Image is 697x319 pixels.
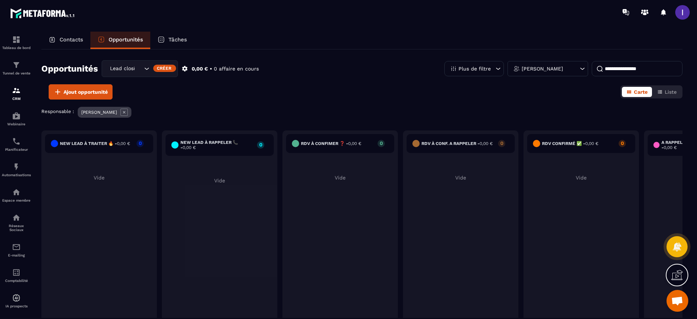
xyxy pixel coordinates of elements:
button: Carte [622,87,652,97]
p: Plus de filtre [458,66,491,71]
p: Automatisations [2,173,31,177]
p: Vide [286,175,394,181]
a: formationformationTunnel de vente [2,55,31,81]
p: Vide [45,175,153,181]
h6: New lead à traiter 🔥 - [60,141,130,146]
p: Tâches [168,36,187,43]
img: logo [10,7,76,20]
a: emailemailE-mailing [2,237,31,263]
img: automations [12,112,21,120]
span: 0,00 € [117,141,130,146]
p: Vide [527,175,635,181]
h6: Rdv confirmé ✅ - [542,141,598,146]
img: automations [12,294,21,302]
p: Responsable : [41,109,74,114]
a: accountantaccountantComptabilité [2,263,31,288]
p: Contacts [60,36,83,43]
img: formation [12,61,21,69]
a: automationsautomationsAutomatisations [2,157,31,182]
p: 0 [619,141,626,146]
a: automationsautomationsWebinaire [2,106,31,132]
img: formation [12,35,21,44]
a: formationformationCRM [2,81,31,106]
h2: Opportunités [41,61,98,76]
p: Tableau de bord [2,46,31,50]
p: IA prospects [2,304,31,308]
p: Webinaire [2,122,31,126]
p: 0,00 € [192,65,208,72]
p: [PERSON_NAME] [81,110,117,115]
p: Opportunités [109,36,143,43]
div: Search for option [102,60,178,77]
p: 0 [498,141,505,146]
img: accountant [12,268,21,277]
img: scheduler [12,137,21,146]
p: Espace membre [2,198,31,202]
p: Tunnel de vente [2,71,31,75]
button: Liste [653,87,681,97]
span: 0,00 € [480,141,493,146]
span: Carte [634,89,648,95]
a: Ouvrir le chat [667,290,688,312]
p: Vide [407,175,515,181]
p: 0 [136,141,144,146]
img: social-network [12,213,21,222]
img: email [12,243,21,251]
div: Créer [153,65,176,72]
span: 0,00 € [348,141,361,146]
a: social-networksocial-networkRéseaux Sociaux [2,208,31,237]
span: 0,00 € [664,145,677,150]
h6: RDV à confimer ❓ - [301,141,361,146]
h6: New lead à RAPPELER 📞 - [180,140,253,150]
span: Lead closing [108,65,135,73]
p: Comptabilité [2,279,31,283]
p: [PERSON_NAME] [522,66,563,71]
input: Search for option [135,65,142,73]
a: Opportunités [90,32,150,49]
img: formation [12,86,21,95]
a: formationformationTableau de bord [2,30,31,55]
a: Tâches [150,32,194,49]
span: Liste [665,89,677,95]
img: automations [12,188,21,197]
p: Réseaux Sociaux [2,224,31,232]
span: 0,00 € [585,141,598,146]
p: E-mailing [2,253,31,257]
p: CRM [2,97,31,101]
span: Ajout opportunité [64,88,108,96]
h6: RDV à conf. A RAPPELER - [421,141,493,146]
p: 0 [257,142,264,147]
button: Ajout opportunité [49,84,113,100]
a: automationsautomationsEspace membre [2,182,31,208]
p: Planificateur [2,148,31,152]
img: automations [12,162,21,171]
p: 0 [378,141,385,146]
a: schedulerschedulerPlanificateur [2,132,31,157]
p: 0 affaire en cours [214,65,259,72]
p: Vide [166,178,274,183]
a: Contacts [41,32,90,49]
p: • [210,65,212,72]
span: 0,00 € [183,145,196,150]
